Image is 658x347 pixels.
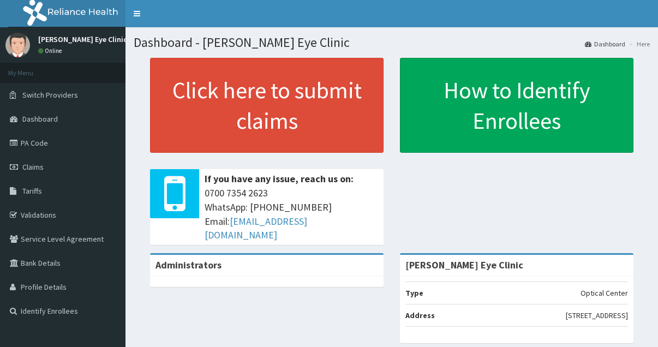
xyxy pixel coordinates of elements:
span: Claims [22,162,44,172]
p: Optical Center [581,288,628,298]
b: If you have any issue, reach us on: [205,172,354,185]
a: Dashboard [585,39,625,49]
a: Click here to submit claims [150,58,384,153]
span: Tariffs [22,186,42,196]
h1: Dashboard - [PERSON_NAME] Eye Clinic [134,35,650,50]
li: Here [626,39,650,49]
img: User Image [5,33,30,57]
span: Switch Providers [22,90,78,100]
span: 0700 7354 2623 WhatsApp: [PHONE_NUMBER] Email: [205,186,378,242]
a: How to Identify Enrollees [400,58,633,153]
p: [PERSON_NAME] Eye Clinic [38,35,127,43]
b: Address [405,310,435,320]
strong: [PERSON_NAME] Eye Clinic [405,259,523,271]
a: [EMAIL_ADDRESS][DOMAIN_NAME] [205,215,307,242]
p: [STREET_ADDRESS] [566,310,628,321]
a: Online [38,47,64,55]
b: Administrators [155,259,222,271]
b: Type [405,288,423,298]
span: Dashboard [22,114,58,124]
